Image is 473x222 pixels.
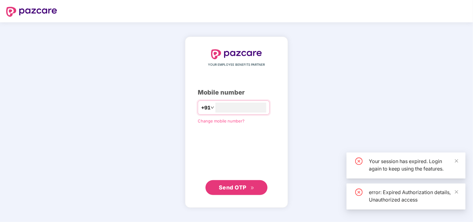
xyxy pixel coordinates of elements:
[201,104,210,112] span: +91
[211,49,262,59] img: logo
[210,106,214,109] span: down
[454,190,459,194] span: close
[355,158,363,165] span: close-circle
[208,62,265,67] span: YOUR EMPLOYEE BENEFITS PARTNER
[219,184,246,191] span: Send OTP
[454,159,459,163] span: close
[250,186,254,190] span: double-right
[6,7,57,17] img: logo
[206,180,267,195] button: Send OTPdouble-right
[369,189,458,203] div: error: Expired Authorization details, Unauthorized access
[198,118,245,123] a: Change mobile number?
[355,189,363,196] span: close-circle
[369,158,458,172] div: Your session has expired. Login again to keep using the features.
[198,88,275,97] div: Mobile number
